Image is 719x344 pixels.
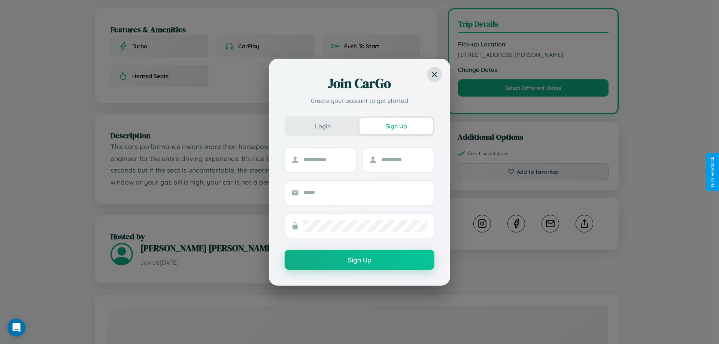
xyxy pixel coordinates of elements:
[710,157,715,187] div: Give Feedback
[285,96,434,105] p: Create your account to get started
[7,319,25,337] div: Open Intercom Messenger
[285,250,434,270] button: Sign Up
[359,118,433,134] button: Sign Up
[286,118,359,134] button: Login
[285,74,434,92] h2: Join CarGo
